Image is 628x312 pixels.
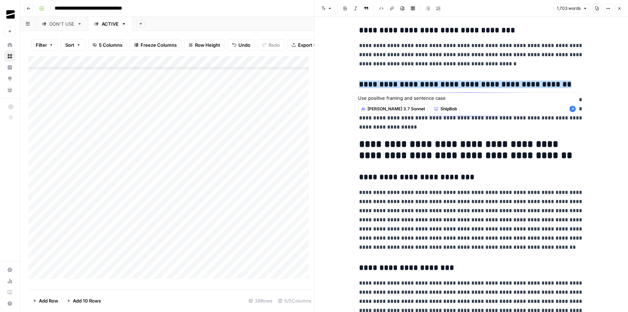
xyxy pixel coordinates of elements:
[102,20,119,27] div: ACTIVE
[130,39,181,51] button: Freeze Columns
[88,39,127,51] button: 5 Columns
[195,41,220,48] span: Row Height
[238,41,250,48] span: Undo
[49,20,74,27] div: DON'T USE
[184,39,225,51] button: Row Height
[4,264,15,275] a: Settings
[4,84,15,96] a: Your Data
[88,17,132,31] a: ACTIVE
[4,8,17,21] img: OGM Logo
[141,41,177,48] span: Freeze Columns
[287,39,327,51] button: Export CSV
[28,295,62,306] button: Add Row
[31,39,58,51] button: Filter
[61,39,85,51] button: Sort
[269,41,280,48] span: Redo
[36,41,47,48] span: Filter
[4,51,15,62] a: Browse
[4,39,15,51] a: Home
[258,39,284,51] button: Redo
[431,104,460,113] button: ShipBob
[4,6,15,23] button: Workspace: OGM
[228,39,255,51] button: Undo
[440,106,457,112] span: ShipBob
[4,298,15,309] button: Help + Support
[39,297,58,304] span: Add Row
[367,106,425,112] span: [PERSON_NAME] 3.7 Sonnet
[62,295,105,306] button: Add 10 Rows
[65,41,74,48] span: Sort
[246,295,275,306] div: 28 Rows
[275,295,314,306] div: 5/5 Columns
[554,4,590,13] button: 1,703 words
[73,297,101,304] span: Add 10 Rows
[557,5,581,12] span: 1,703 words
[99,41,122,48] span: 5 Columns
[358,95,576,102] textarea: Use positive framing and sentence case
[298,41,323,48] span: Export CSV
[36,17,88,31] a: DON'T USE
[4,73,15,84] a: Opportunities
[358,104,428,113] button: [PERSON_NAME] 3.7 Sonnet
[4,275,15,287] a: Usage
[4,287,15,298] a: Learning Hub
[4,62,15,73] a: Insights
